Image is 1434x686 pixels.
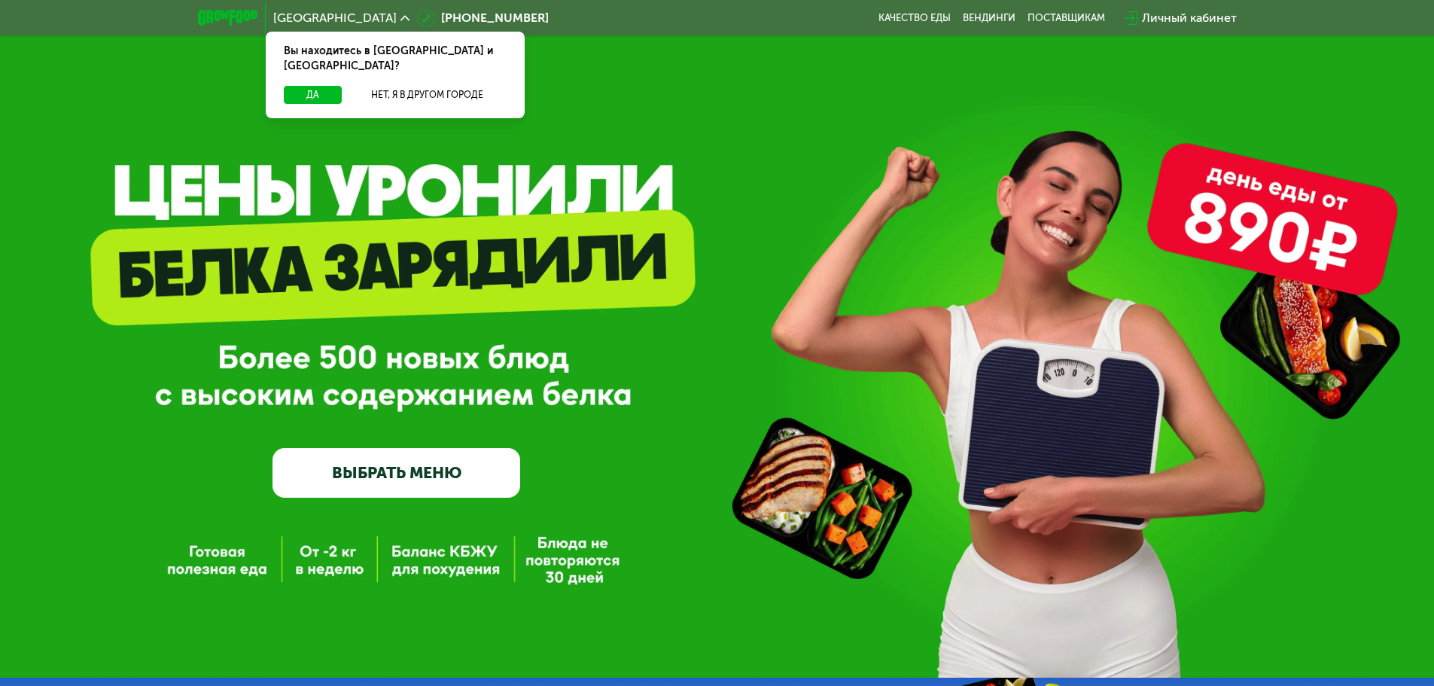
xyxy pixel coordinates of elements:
[348,86,507,104] button: Нет, я в другом городе
[417,9,549,27] a: [PHONE_NUMBER]
[963,12,1015,24] a: Вендинги
[272,448,520,498] a: ВЫБРАТЬ МЕНЮ
[284,86,342,104] button: Да
[266,32,525,86] div: Вы находитесь в [GEOGRAPHIC_DATA] и [GEOGRAPHIC_DATA]?
[273,12,397,24] span: [GEOGRAPHIC_DATA]
[1142,9,1237,27] div: Личный кабинет
[878,12,951,24] a: Качество еды
[1028,12,1105,24] div: поставщикам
